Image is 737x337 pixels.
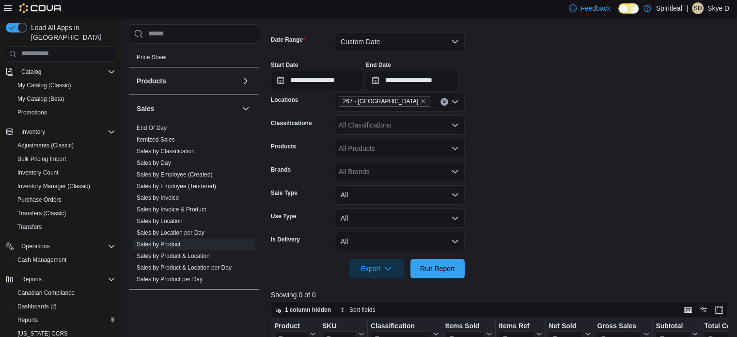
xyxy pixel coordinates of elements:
span: Promotions [14,107,115,118]
img: Cova [19,3,63,13]
span: End Of Day [137,124,167,132]
span: Operations [17,241,115,252]
span: My Catalog (Beta) [17,95,64,103]
div: Items Ref [499,321,534,331]
h3: Sales [137,104,155,113]
div: SKU [322,321,357,331]
span: Transfers [14,221,115,233]
span: Reports [17,316,38,324]
a: Sales by Employee (Created) [137,171,213,178]
div: Net Sold [549,321,583,331]
button: Open list of options [451,98,459,106]
span: 267 - Cold Lake [339,96,430,107]
span: Canadian Compliance [17,289,75,297]
div: Items Sold [445,321,485,331]
a: Sales by Day [137,160,171,166]
span: Inventory Count [17,169,59,177]
button: Pricing [240,32,251,44]
span: Reports [17,273,115,285]
label: Is Delivery [271,236,300,243]
span: My Catalog (Classic) [14,80,115,91]
div: Product [274,321,308,331]
button: Purchase Orders [10,193,119,207]
button: Products [240,75,251,87]
span: Inventory Manager (Classic) [17,182,90,190]
button: Cash Management [10,253,119,267]
span: Catalog [17,66,115,78]
span: Sales by Invoice [137,194,179,202]
a: Sales by Product & Location per Day [137,264,232,271]
span: 267 - [GEOGRAPHIC_DATA] [343,96,418,106]
div: Sales [129,122,259,289]
span: Sales by Product & Location [137,252,210,260]
span: Purchase Orders [14,194,115,206]
button: Transfers (Classic) [10,207,119,220]
label: Classifications [271,119,312,127]
a: Adjustments (Classic) [14,140,78,151]
button: Sales [240,103,251,114]
a: Sales by Product per Day [137,276,203,283]
span: Cash Management [17,256,66,264]
input: Press the down key to open a popover containing a calendar. [366,71,459,90]
a: Reports [14,314,42,326]
span: Adjustments (Classic) [17,142,74,149]
button: Operations [17,241,54,252]
label: Brands [271,166,291,174]
button: Sort fields [336,304,379,316]
button: Clear input [440,98,448,106]
a: Sales by Product & Location [137,253,210,259]
button: Inventory Manager (Classic) [10,179,119,193]
a: Transfers [14,221,46,233]
a: Sales by Location [137,218,183,225]
span: Transfers (Classic) [17,209,66,217]
span: Catalog [21,68,41,76]
div: Pricing [129,51,259,67]
button: Catalog [2,65,119,79]
span: Cash Management [14,254,115,266]
span: My Catalog (Classic) [17,81,71,89]
a: Itemized Sales [137,136,175,143]
span: 1 column hidden [285,306,331,314]
button: Sales [137,104,238,113]
a: Sales by Classification [137,148,195,155]
button: Open list of options [451,144,459,152]
button: Custom Date [335,32,465,51]
h3: Products [137,76,166,86]
a: Transfers (Classic) [14,208,70,219]
span: Load All Apps in [GEOGRAPHIC_DATA] [27,23,115,42]
p: Showing 0 of 0 [271,290,732,300]
span: Canadian Compliance [14,287,115,299]
span: Price Sheet [137,53,167,61]
span: Bulk Pricing Import [14,153,115,165]
span: Sales by Location [137,217,183,225]
a: Sales by Invoice [137,194,179,201]
span: Inventory [17,126,115,138]
a: My Catalog (Beta) [14,93,68,105]
button: Catalog [17,66,45,78]
button: Inventory [17,126,49,138]
span: Feedback [580,3,610,13]
button: 1 column hidden [271,304,335,316]
button: All [335,209,465,228]
label: Sale Type [271,189,298,197]
span: Sort fields [349,306,375,314]
div: Gross Sales [597,321,642,331]
a: Cash Management [14,254,70,266]
a: Inventory Count [14,167,63,178]
button: All [335,232,465,251]
button: Open list of options [451,121,459,129]
label: Locations [271,96,298,104]
span: Dashboards [14,301,115,312]
div: Classification [371,321,431,331]
span: Sales by Employee (Tendered) [137,182,216,190]
span: Dashboards [17,303,56,310]
span: Sales by Location per Day [137,229,204,237]
span: Reports [21,275,42,283]
label: Use Type [271,212,296,220]
a: Dashboards [10,300,119,313]
span: Export [355,259,398,278]
span: Purchase Orders [17,196,62,204]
